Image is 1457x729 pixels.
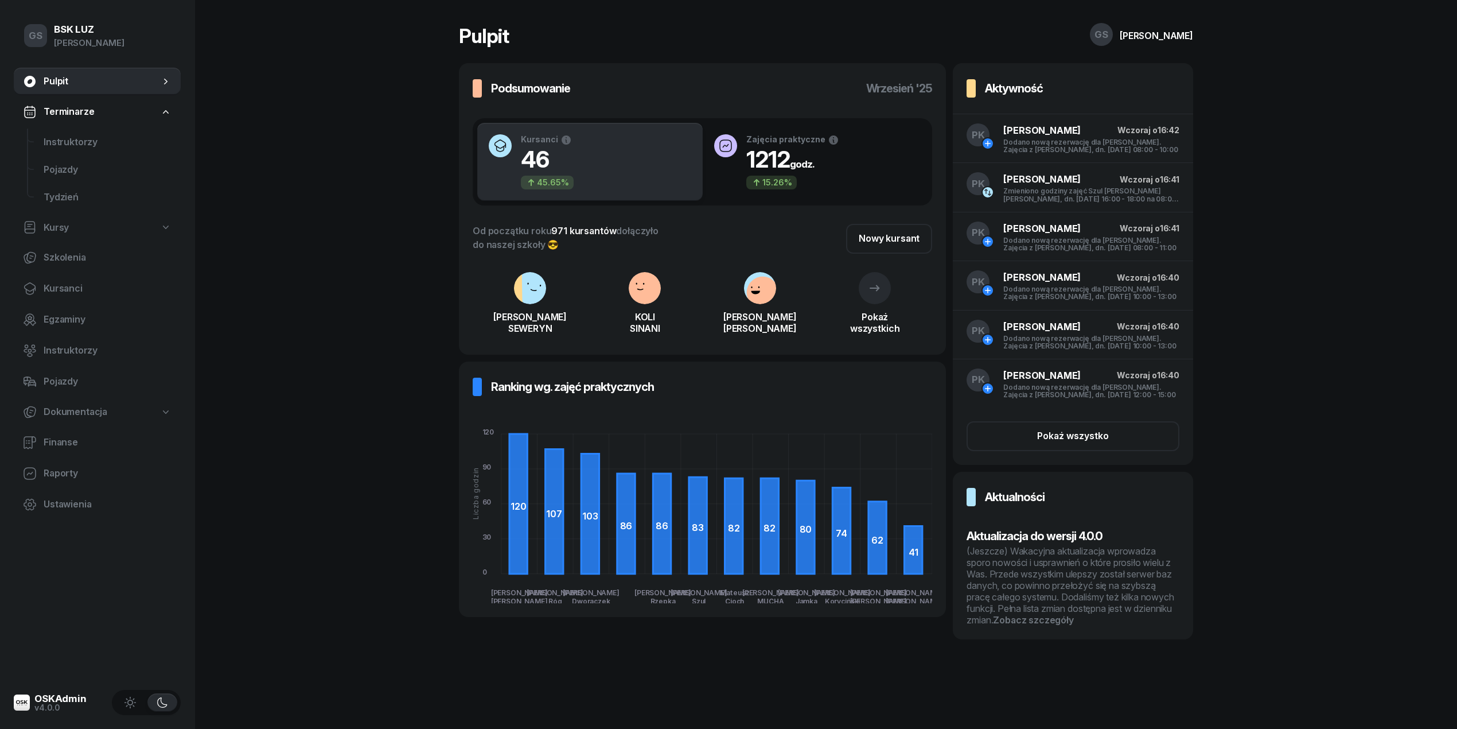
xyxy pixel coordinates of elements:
[953,63,1193,465] a: AktywnośćPK[PERSON_NAME]Wczoraj o16:42Dodano nową rezerwację dla [PERSON_NAME]. Zajęcia z [PERSON...
[1160,175,1179,184] span: 16:41
[29,31,42,41] span: GS
[817,286,932,334] a: Pokażwszystkich
[866,79,932,98] h3: wrzesień '25
[846,224,932,254] a: Nowy kursant
[527,588,583,597] tspan: [PERSON_NAME]
[1117,273,1157,282] span: Wczoraj o
[1003,272,1081,283] span: [PERSON_NAME]
[34,184,181,211] a: Tydzień
[563,588,620,597] tspan: [PERSON_NAME]
[886,588,942,597] tspan: [PERSON_NAME]
[34,156,181,184] a: Pojazdy
[1003,236,1179,251] div: Dodano nową rezerwację dla [PERSON_NAME]. Zajęcia z [PERSON_NAME], dn. [DATE] 08:00 - 11:00
[671,588,727,597] tspan: [PERSON_NAME]
[972,179,985,189] span: PK
[1003,383,1179,398] div: Dodano nową rezerwację dla [PERSON_NAME]. Zajęcia z [PERSON_NAME], dn. [DATE] 12:00 - 15:00
[1037,429,1109,444] div: Pokaż wszystko
[634,588,691,597] tspan: [PERSON_NAME]
[459,26,509,46] h1: Pulpit
[482,568,487,576] tspan: 0
[725,597,744,606] tspan: Cioch
[1117,321,1157,331] span: Wczoraj o
[482,428,494,436] tspan: 120
[44,343,172,358] span: Instruktorzy
[1003,138,1179,153] div: Dodano nową rezerwację dla [PERSON_NAME]. Zajęcia z [PERSON_NAME], dn. [DATE] 08:00 - 10:00
[1003,125,1081,136] span: [PERSON_NAME]
[44,497,172,512] span: Ustawienia
[14,429,181,456] a: Finanse
[482,463,492,471] tspan: 90
[1003,335,1179,350] div: Dodano nową rezerwację dla [PERSON_NAME]. Zajęcia z [PERSON_NAME], dn. [DATE] 10:00 - 13:00
[1160,223,1179,233] span: 16:41
[703,295,817,334] a: [PERSON_NAME][PERSON_NAME]
[34,704,87,712] div: v4.0.0
[1117,125,1158,135] span: Wczoraj o
[473,311,587,334] div: [PERSON_NAME] SEWERYN
[967,421,1179,451] button: Pokaż wszystko
[44,74,160,89] span: Pulpit
[44,281,172,296] span: Kursanci
[587,311,702,334] div: KOLI SINANI
[650,597,676,606] tspan: Rzepka
[44,162,172,177] span: Pojazdy
[14,275,181,303] a: Kursanci
[14,368,181,395] a: Pojazdy
[572,597,610,606] tspan: Dworaczek
[521,134,574,146] div: Kursanci
[44,190,172,205] span: Tydzień
[985,79,1043,98] h3: Aktywność
[14,491,181,518] a: Ustawienia
[521,176,574,189] div: 45.65%
[14,99,181,125] a: Terminarze
[1117,370,1157,380] span: Wczoraj o
[14,306,181,334] a: Egzaminy
[825,597,860,606] tspan: Koryciński
[817,311,932,334] div: Pokaż wszystkich
[814,588,871,597] tspan: [PERSON_NAME]
[972,277,985,287] span: PK
[14,460,181,487] a: Raporty
[44,466,172,481] span: Raporty
[720,588,750,597] tspan: Mateusz
[972,130,985,140] span: PK
[14,399,181,425] a: Dokumentacja
[1120,175,1160,184] span: Wczoraj o
[44,435,172,450] span: Finanse
[850,588,907,597] tspan: [PERSON_NAME]
[703,123,928,201] button: Zajęcia praktyczne1212godz.15.26%
[548,597,562,606] tspan: Róg
[14,244,181,272] a: Szkolenia
[972,228,985,238] span: PK
[850,597,907,606] tspan: [PERSON_NAME]
[1003,173,1081,185] span: [PERSON_NAME]
[34,129,181,156] a: Instruktorzy
[477,123,703,201] button: Kursanci4645.65%
[1003,285,1179,300] div: Dodano nową rezerwację dla [PERSON_NAME]. Zajęcia z [PERSON_NAME], dn. [DATE] 10:00 - 13:00
[1094,30,1108,40] span: GS
[790,158,815,170] small: godz.
[34,694,87,704] div: OSKAdmin
[972,375,985,385] span: PK
[491,597,548,606] tspan: [PERSON_NAME]
[703,311,817,334] div: [PERSON_NAME] [PERSON_NAME]
[491,378,654,396] h3: Ranking wg. zajęć praktycznych
[757,597,784,606] tspan: MUCHA
[44,135,172,150] span: Instruktorzy
[44,250,172,265] span: Szkolenia
[44,374,172,389] span: Pojazdy
[1157,370,1179,380] span: 16:40
[14,337,181,364] a: Instruktorzy
[1157,321,1179,331] span: 16:40
[1157,273,1179,282] span: 16:40
[491,79,570,98] h3: Podsumowanie
[472,467,480,519] div: Liczba godzin
[44,104,94,119] span: Terminarze
[1003,187,1179,202] div: Zmieniono godziny zajęć Szul [PERSON_NAME] [PERSON_NAME], dn. [DATE] 16:00 - 18:00 na 08:00 - 10:00
[746,134,839,146] div: Zajęcia praktyczne
[778,588,835,597] tspan: [PERSON_NAME]
[692,597,706,606] tspan: Szul
[859,231,920,246] div: Nowy kursant
[44,220,69,235] span: Kursy
[44,312,172,327] span: Egzaminy
[587,295,702,334] a: KOLISINANI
